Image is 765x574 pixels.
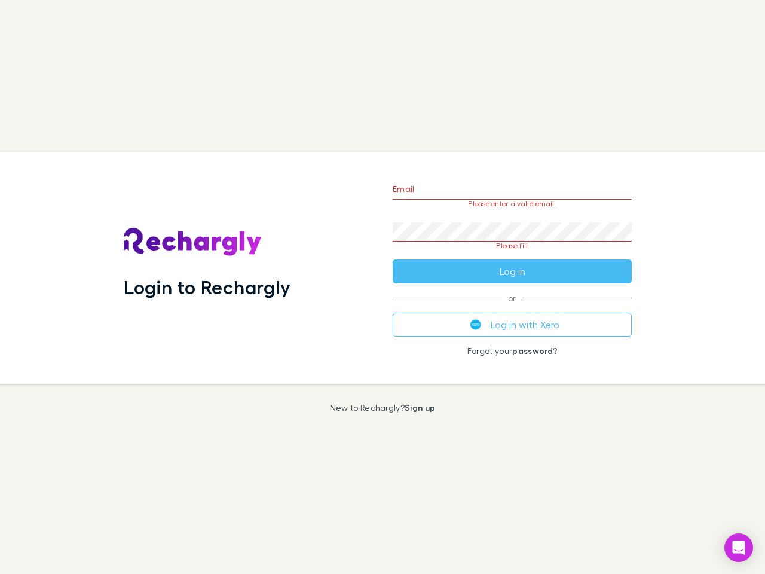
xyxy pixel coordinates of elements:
h1: Login to Rechargly [124,276,290,298]
img: Xero's logo [470,319,481,330]
button: Log in with Xero [393,313,632,337]
p: Please fill [393,242,632,250]
p: Please enter a valid email. [393,200,632,208]
p: New to Rechargly? [330,403,436,413]
p: Forgot your ? [393,346,632,356]
a: Sign up [405,402,435,413]
img: Rechargly's Logo [124,228,262,257]
a: password [512,346,553,356]
div: Open Intercom Messenger [724,533,753,562]
button: Log in [393,259,632,283]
